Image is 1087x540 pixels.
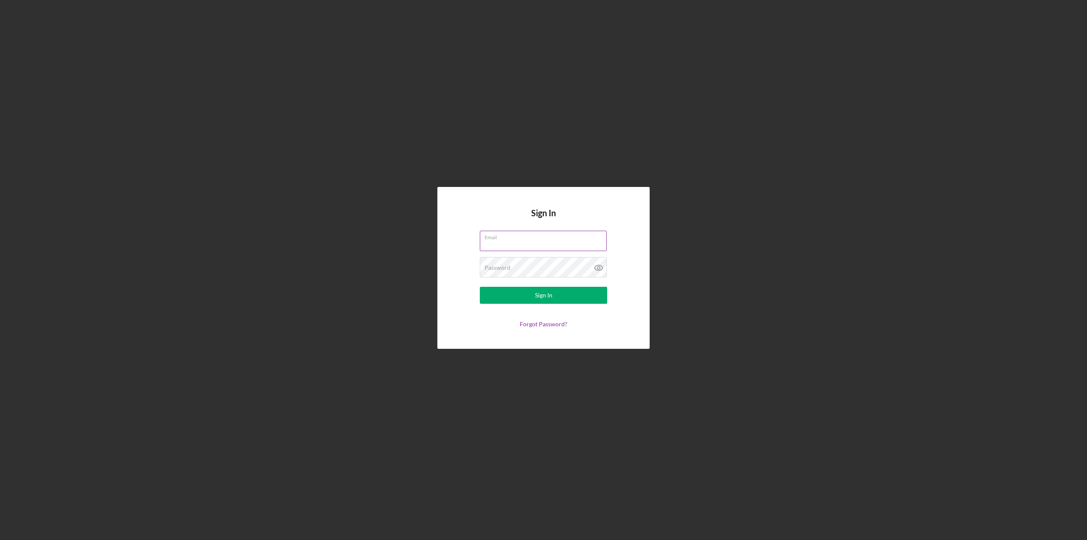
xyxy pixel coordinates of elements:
[480,287,607,304] button: Sign In
[535,287,552,304] div: Sign In
[531,208,556,231] h4: Sign In
[520,320,567,328] a: Forgot Password?
[484,264,510,271] label: Password
[484,231,607,240] label: Email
